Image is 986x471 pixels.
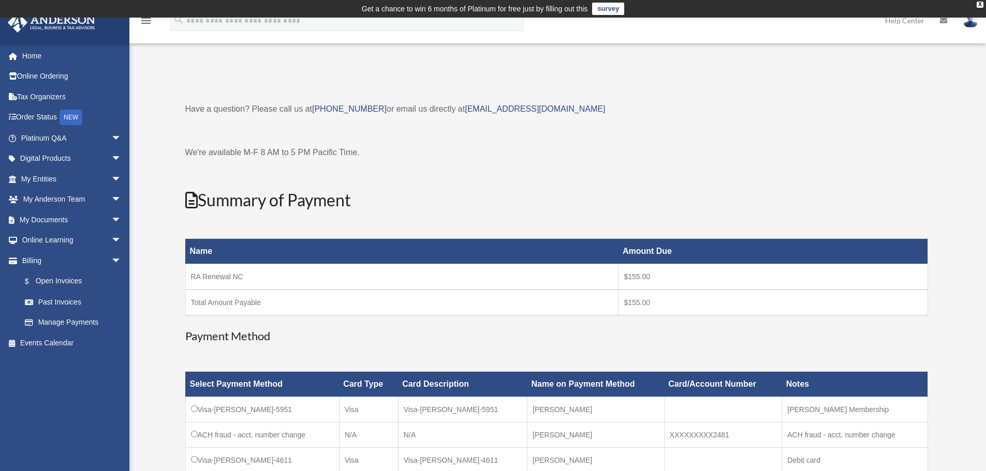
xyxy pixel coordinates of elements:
[7,66,137,87] a: Online Ordering
[7,189,137,210] a: My Anderson Teamarrow_drop_down
[977,2,983,8] div: close
[185,239,619,264] th: Name
[140,14,152,27] i: menu
[5,12,98,33] img: Anderson Advisors Platinum Portal
[339,422,398,448] td: N/A
[782,397,928,422] td: [PERSON_NAME] Membership
[619,239,928,264] th: Amount Due
[527,422,665,448] td: [PERSON_NAME]
[7,107,137,128] a: Order StatusNEW
[7,230,137,251] a: Online Learningarrow_drop_down
[14,271,127,292] a: $Open Invoices
[14,312,132,333] a: Manage Payments
[31,275,36,288] span: $
[111,189,132,210] span: arrow_drop_down
[111,230,132,251] span: arrow_drop_down
[362,3,588,15] div: Get a chance to win 6 months of Platinum for free just by filling out this
[398,422,527,448] td: N/A
[312,104,387,113] a: [PHONE_NUMBER]
[619,290,928,315] td: $155.00
[664,372,782,397] th: Card/Account Number
[185,264,619,290] td: RA Renewal NC
[339,397,398,422] td: Visa
[339,372,398,397] th: Card Type
[185,397,339,422] td: Visa-[PERSON_NAME]-5951
[398,372,527,397] th: Card Description
[782,372,928,397] th: Notes
[592,3,624,15] a: survey
[185,422,339,448] td: ACH fraud - acct. number change
[527,372,665,397] th: Name on Payment Method
[185,372,339,397] th: Select Payment Method
[185,145,928,160] p: We're available M-F 8 AM to 5 PM Pacific Time.
[140,18,152,27] a: menu
[619,264,928,290] td: $155.00
[111,128,132,149] span: arrow_drop_down
[963,13,978,28] img: User Pic
[111,209,132,231] span: arrow_drop_down
[7,128,137,148] a: Platinum Q&Aarrow_drop_down
[111,169,132,190] span: arrow_drop_down
[7,250,132,271] a: Billingarrow_drop_down
[465,104,605,113] a: [EMAIL_ADDRESS][DOMAIN_NAME]
[111,250,132,271] span: arrow_drop_down
[398,397,527,422] td: Visa-[PERSON_NAME]-5951
[185,102,928,116] p: Have a question? Please call us at or email us directly at
[7,169,137,189] a: My Entitiesarrow_drop_down
[185,189,928,212] h2: Summary of Payment
[7,45,137,66] a: Home
[7,209,137,230] a: My Documentsarrow_drop_down
[185,328,928,344] h3: Payment Method
[185,290,619,315] td: Total Amount Payable
[14,292,132,312] a: Past Invoices
[7,332,137,353] a: Events Calendar
[7,86,137,107] a: Tax Organizers
[782,422,928,448] td: ACH fraud - acct. number change
[7,148,137,169] a: Digital Productsarrow_drop_down
[111,148,132,170] span: arrow_drop_down
[527,397,665,422] td: [PERSON_NAME]
[664,422,782,448] td: XXXXXXXXX2481
[173,14,184,25] i: search
[60,110,82,125] div: NEW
